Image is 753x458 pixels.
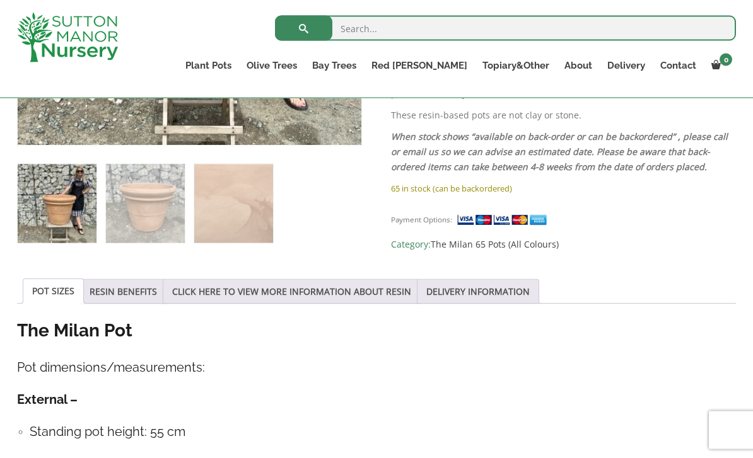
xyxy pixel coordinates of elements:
[30,422,736,442] h4: Standing pot height: 55 cm
[275,16,736,41] input: Search...
[17,320,132,341] strong: The Milan Pot
[600,57,653,74] a: Delivery
[557,57,600,74] a: About
[106,164,185,243] img: The Milan Pot 65 Colour Terracotta - Image 2
[391,130,728,173] em: When stock shows “available on back-order or can be backordered” , please call or email us so we ...
[704,57,736,74] a: 0
[17,392,78,407] strong: External –
[720,54,732,66] span: 0
[431,238,559,250] a: The Milan 65 Pots (All Colours)
[17,358,736,377] h4: Pot dimensions/measurements:
[457,214,551,227] img: payment supported
[194,164,273,243] img: The Milan Pot 65 Colour Terracotta - Image 3
[172,280,411,304] a: CLICK HERE TO VIEW MORE INFORMATION ABOUT RESIN
[364,57,475,74] a: Red [PERSON_NAME]
[17,13,118,62] img: logo
[653,57,704,74] a: Contact
[391,108,736,123] p: These resin-based pots are not clay or stone.
[391,215,452,224] small: Payment Options:
[475,57,557,74] a: Topiary&Other
[305,57,364,74] a: Bay Trees
[18,164,96,243] img: The Milan Pot 65 Colour Terracotta
[90,280,157,304] a: RESIN BENEFITS
[178,57,239,74] a: Plant Pots
[426,280,530,304] a: DELIVERY INFORMATION
[239,57,305,74] a: Olive Trees
[391,237,736,252] span: Category:
[32,280,74,304] a: POT SIZES
[391,181,736,196] p: 65 in stock (can be backordered)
